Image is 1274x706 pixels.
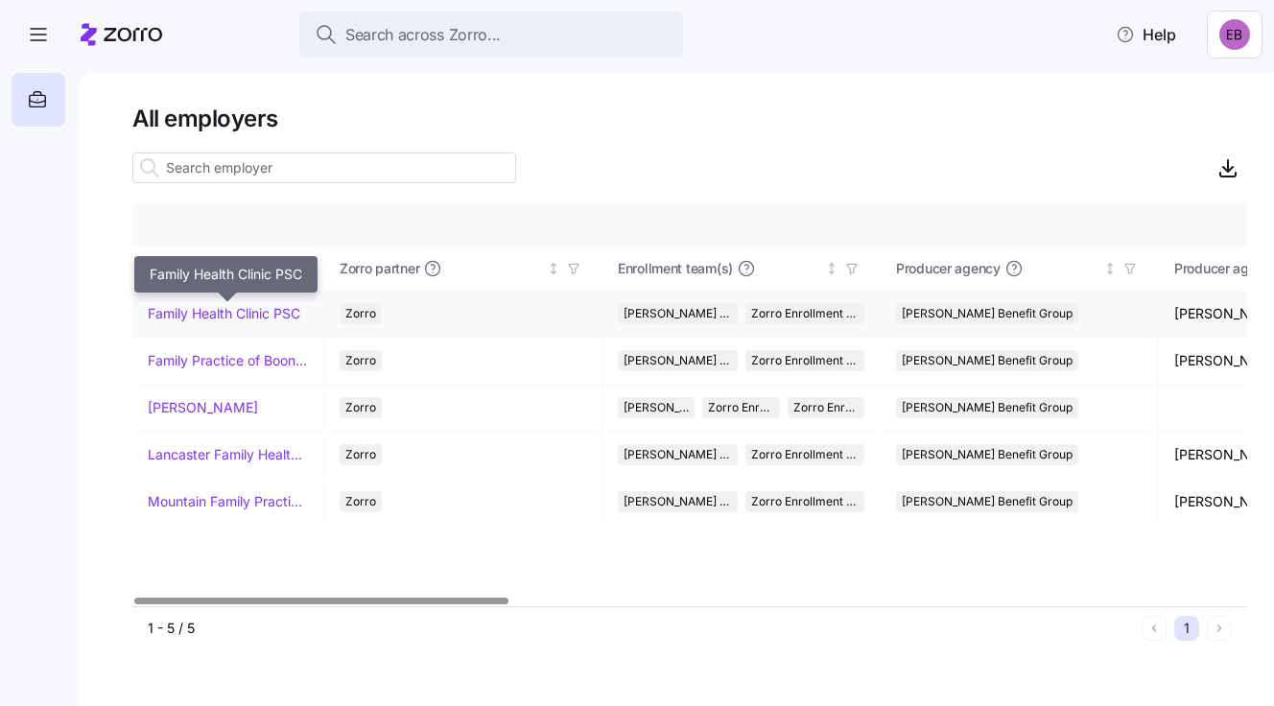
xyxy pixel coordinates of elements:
span: [PERSON_NAME] Benefit Group [624,350,732,371]
div: Not sorted [825,262,838,275]
h1: All employers [132,104,1247,133]
span: [PERSON_NAME] Benefit Group [902,350,1073,371]
div: Not sorted [547,262,560,275]
button: Previous page [1142,616,1167,641]
button: Search across Zorro... [299,12,683,58]
span: Zorro partner [340,259,419,278]
span: [PERSON_NAME] Benefit Group [624,397,689,418]
div: Company name [148,258,290,279]
input: Search employer [132,153,516,183]
span: Zorro [345,303,376,324]
span: Zorro Enrollment Team [751,491,860,512]
a: Family Health Clinic PSC [148,304,300,323]
span: Enrollment team(s) [618,259,733,278]
div: 1 - 5 / 5 [148,619,1134,638]
span: Zorro [345,444,376,465]
button: 1 [1174,616,1199,641]
span: Zorro Enrollment Team [708,397,773,418]
span: [PERSON_NAME] Benefit Group [902,444,1073,465]
span: [PERSON_NAME] Benefit Group [624,491,732,512]
th: Zorro partnerNot sorted [324,247,602,291]
span: [PERSON_NAME] Benefit Group [902,397,1073,418]
a: Lancaster Family Health Care Clinic LC [148,445,308,464]
span: [PERSON_NAME] Benefit Group [624,303,732,324]
span: Zorro Enrollment Experts [793,397,859,418]
span: Zorro [345,350,376,371]
span: [PERSON_NAME] Benefit Group [902,491,1073,512]
span: Zorro [345,397,376,418]
img: e893a1d701ecdfe11b8faa3453cd5ce7 [1219,19,1250,50]
span: Zorro [345,491,376,512]
span: Zorro Enrollment Team [751,350,860,371]
th: Enrollment team(s)Not sorted [602,247,881,291]
span: Producer agency [896,259,1001,278]
span: [PERSON_NAME] Benefit Group [624,444,732,465]
span: Search across Zorro... [345,23,501,47]
a: Mountain Family Practice Clinic of Manchester Inc. [148,492,308,511]
div: Sorted ascending [293,262,306,275]
a: Family Practice of Booneville Inc [148,351,308,370]
span: Producer agent [1174,259,1268,278]
button: Next page [1207,616,1232,641]
th: Producer agencyNot sorted [881,247,1159,291]
th: Company nameSorted ascending [132,247,324,291]
span: Zorro Enrollment Team [751,303,860,324]
div: Not sorted [1103,262,1117,275]
span: [PERSON_NAME] Benefit Group [902,303,1073,324]
span: Zorro Enrollment Team [751,444,860,465]
a: [PERSON_NAME] [148,398,258,417]
span: Help [1116,23,1176,46]
button: Help [1100,15,1191,54]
